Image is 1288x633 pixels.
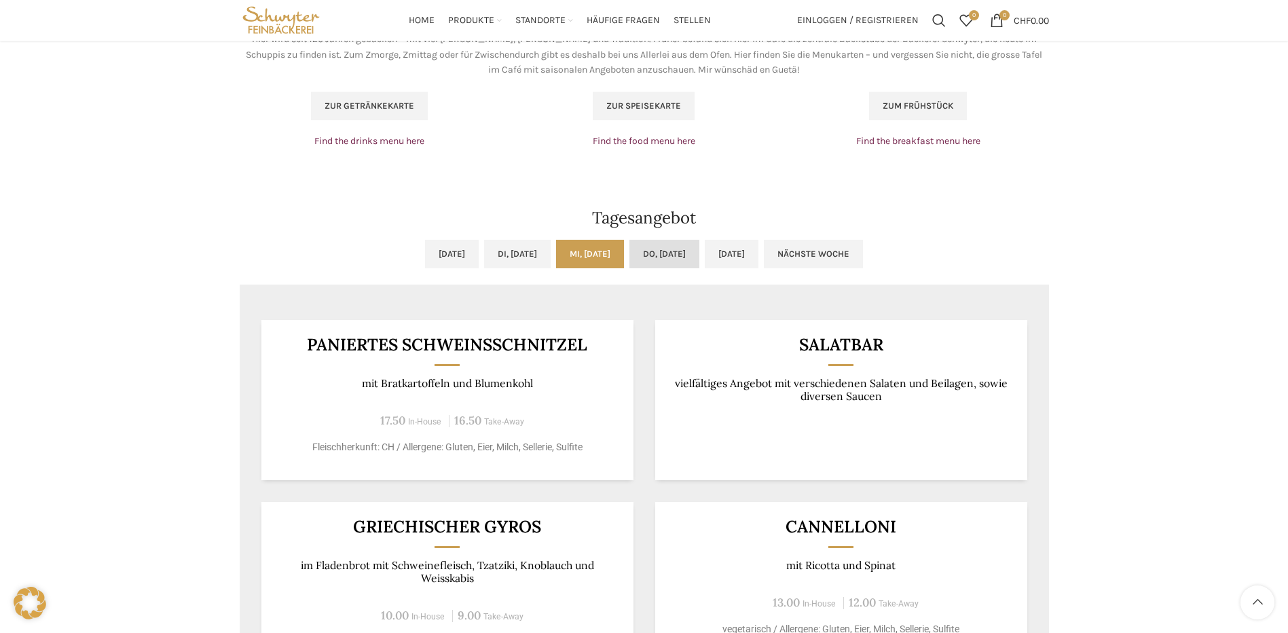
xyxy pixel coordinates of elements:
[849,595,876,610] span: 12.00
[380,413,405,428] span: 17.50
[1240,585,1274,619] a: Scroll to top button
[240,14,323,25] a: Site logo
[515,14,566,27] span: Standorte
[674,14,711,27] span: Stellen
[999,10,1010,20] span: 0
[593,135,695,147] a: Find the food menu here
[1014,14,1031,26] span: CHF
[606,101,681,111] span: Zur Speisekarte
[671,336,1010,353] h3: Salatbar
[278,559,617,585] p: im Fladenbrot mit Schweinefleisch, Tzatziki, Knoblauch und Weisskabis
[278,377,617,390] p: mit Bratkartoffeln und Blumenkohl
[240,32,1049,77] p: Hier wird seit 120 Jahren gebacken – mit viel [PERSON_NAME], [PERSON_NAME] und Tradition. Früher ...
[671,559,1010,572] p: mit Ricotta und Spinat
[671,377,1010,403] p: vielfältiges Angebot mit verschiedenen Salaten und Beilagen, sowie diversen Saucen
[983,7,1056,34] a: 0 CHF0.00
[705,240,758,268] a: [DATE]
[278,440,617,454] p: Fleischherkunft: CH / Allergene: Gluten, Eier, Milch, Sellerie, Sulfite
[311,92,428,120] a: Zur Getränkekarte
[483,612,523,621] span: Take-Away
[674,7,711,34] a: Stellen
[587,14,660,27] span: Häufige Fragen
[953,7,980,34] div: Meine Wunschliste
[240,210,1049,226] h2: Tagesangebot
[454,413,481,428] span: 16.50
[790,7,925,34] a: Einloggen / Registrieren
[515,7,573,34] a: Standorte
[803,599,836,609] span: In-House
[411,612,445,621] span: In-House
[408,417,441,427] span: In-House
[869,92,967,120] a: Zum Frühstück
[409,14,435,27] span: Home
[953,7,980,34] a: 0
[856,135,980,147] a: Find the breakfast menu here
[278,336,617,353] h3: Paniertes Schweinsschnitzel
[381,608,409,623] span: 10.00
[773,595,800,610] span: 13.00
[314,135,424,147] a: Find the drinks menu here
[764,240,863,268] a: Nächste Woche
[325,101,414,111] span: Zur Getränkekarte
[278,518,617,535] h3: Griechischer Gyros
[593,92,695,120] a: Zur Speisekarte
[484,417,524,427] span: Take-Away
[409,7,435,34] a: Home
[1014,14,1049,26] bdi: 0.00
[448,7,502,34] a: Produkte
[448,14,494,27] span: Produkte
[969,10,979,20] span: 0
[484,240,551,268] a: Di, [DATE]
[883,101,953,111] span: Zum Frühstück
[329,7,790,34] div: Main navigation
[458,608,481,623] span: 9.00
[797,16,919,25] span: Einloggen / Registrieren
[879,599,919,609] span: Take-Away
[425,240,479,268] a: [DATE]
[556,240,624,268] a: Mi, [DATE]
[925,7,953,34] a: Suchen
[629,240,699,268] a: Do, [DATE]
[587,7,660,34] a: Häufige Fragen
[671,518,1010,535] h3: Cannelloni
